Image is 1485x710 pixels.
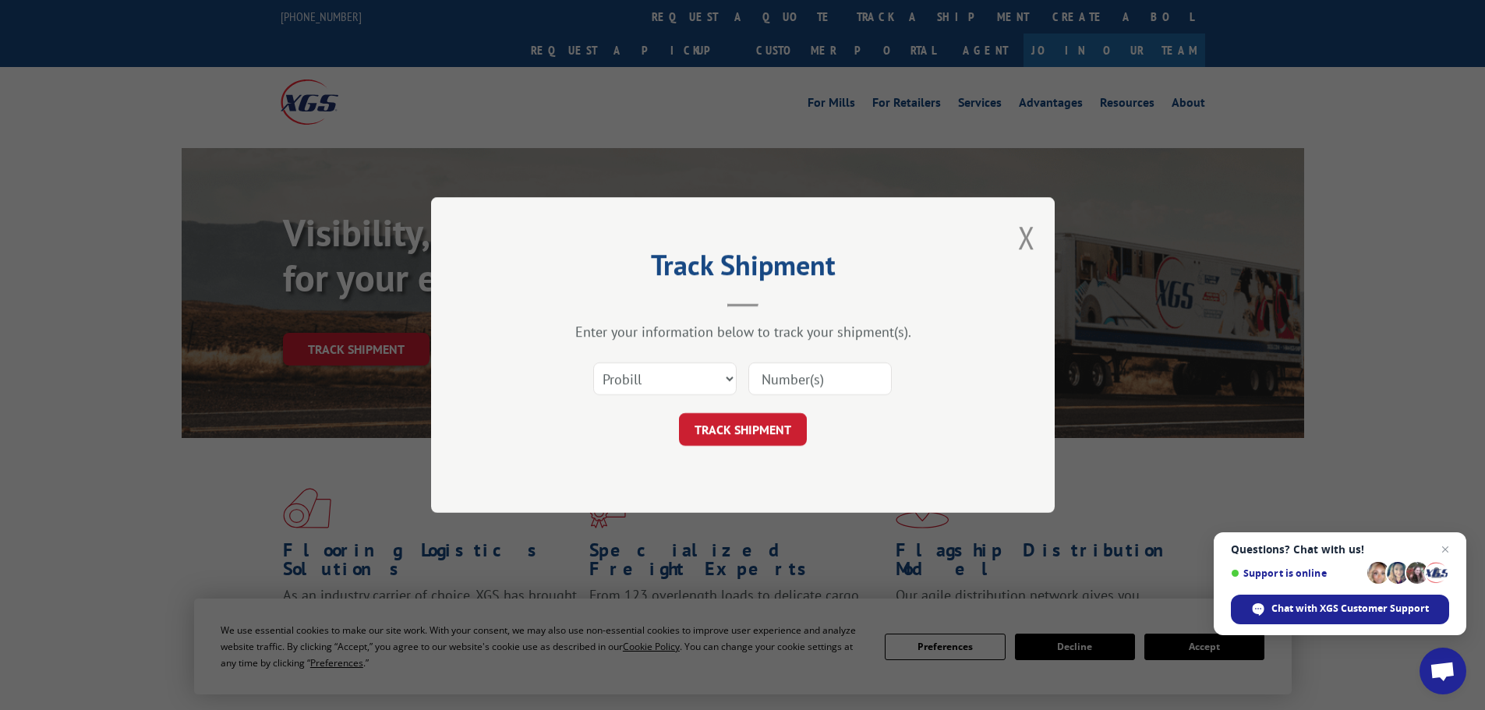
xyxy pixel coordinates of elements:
[679,413,807,446] button: TRACK SHIPMENT
[1231,567,1362,579] span: Support is online
[1271,602,1429,616] span: Chat with XGS Customer Support
[509,254,977,284] h2: Track Shipment
[748,362,892,395] input: Number(s)
[509,323,977,341] div: Enter your information below to track your shipment(s).
[1420,648,1466,694] div: Open chat
[1231,595,1449,624] div: Chat with XGS Customer Support
[1231,543,1449,556] span: Questions? Chat with us!
[1436,540,1455,559] span: Close chat
[1018,217,1035,258] button: Close modal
